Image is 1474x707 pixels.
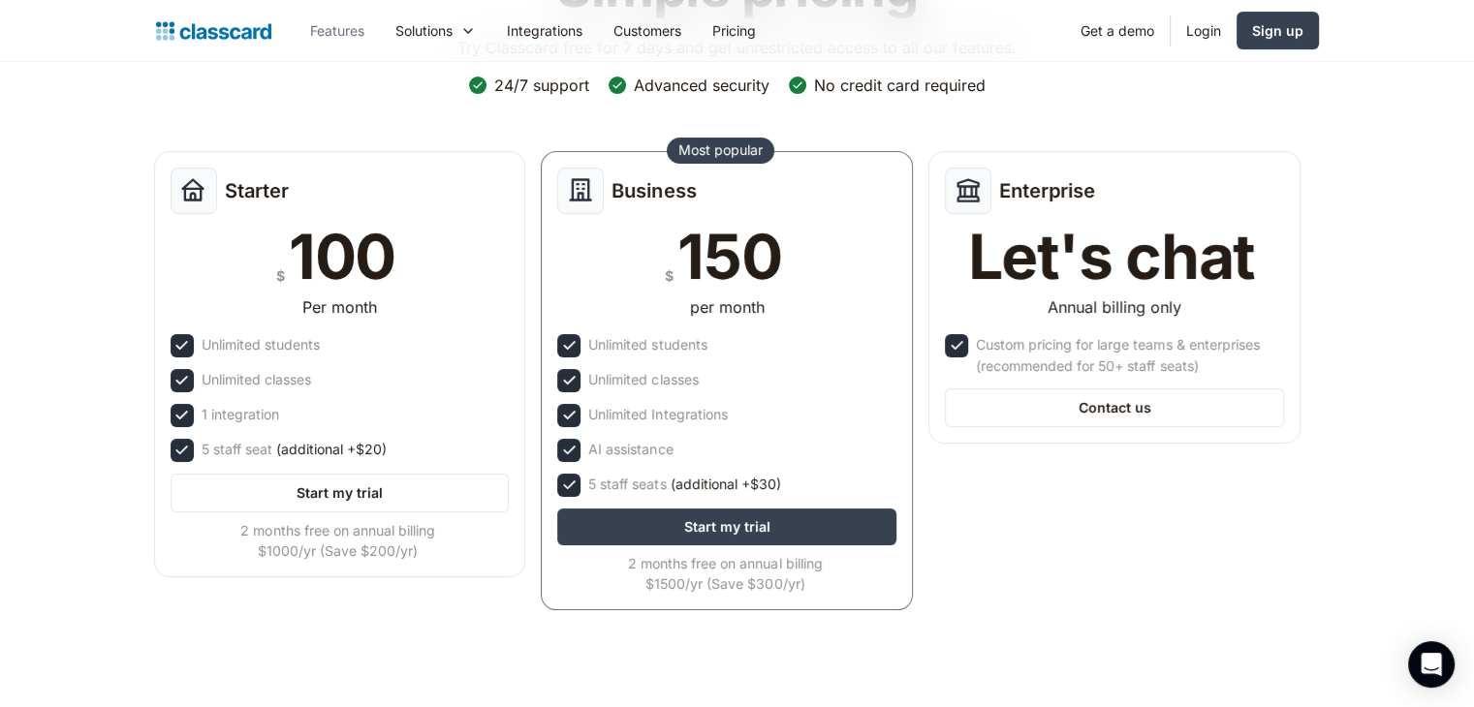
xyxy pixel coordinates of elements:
[588,439,673,460] div: AI assistance
[557,508,896,545] a: Start my trial
[999,179,1095,202] h2: Enterprise
[588,334,706,355] div: Unlimited students
[976,334,1280,377] div: Custom pricing for large teams & enterprises (recommended for 50+ staff seats)
[171,474,510,512] a: Start my trial
[634,75,769,96] div: Advanced security
[557,553,893,594] div: 2 months free on annual billing $1500/yr (Save $300/yr)
[225,179,289,202] h2: Starter
[690,295,765,319] div: per month
[968,226,1255,288] div: Let's chat
[171,520,506,561] div: 2 months free on annual billing $1000/yr (Save $200/yr)
[156,17,271,45] a: home
[612,179,696,202] h2: Business
[202,369,311,390] div: Unlimited classes
[202,439,387,460] div: 5 staff seat
[1171,9,1237,52] a: Login
[380,9,491,52] div: Solutions
[1252,20,1303,41] div: Sign up
[202,334,320,355] div: Unlimited students
[665,263,674,288] div: $
[295,9,380,52] a: Features
[588,404,727,425] div: Unlimited Integrations
[276,263,285,288] div: $
[670,474,780,495] span: (additional +$30)
[302,295,377,319] div: Per month
[494,75,589,96] div: 24/7 support
[697,9,771,52] a: Pricing
[276,439,387,460] span: (additional +$20)
[588,369,698,390] div: Unlimited classes
[588,474,780,495] div: 5 staff seats
[289,226,395,288] div: 100
[814,75,986,96] div: No credit card required
[1048,295,1181,319] div: Annual billing only
[202,404,279,425] div: 1 integration
[945,388,1284,427] a: Contact us
[1408,641,1455,688] div: Open Intercom Messenger
[678,140,763,160] div: Most popular
[598,9,697,52] a: Customers
[677,226,781,288] div: 150
[395,20,453,41] div: Solutions
[1237,12,1319,49] a: Sign up
[491,9,598,52] a: Integrations
[1065,9,1170,52] a: Get a demo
